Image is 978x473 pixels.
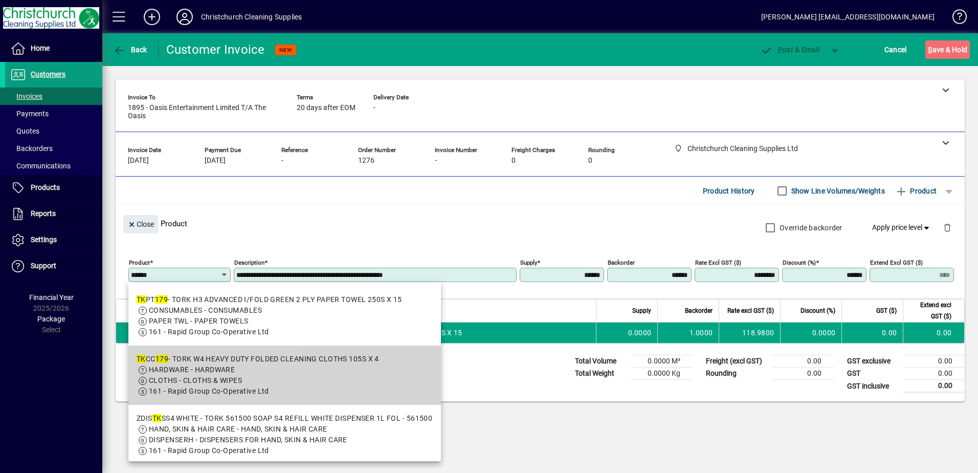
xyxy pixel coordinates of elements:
div: ZDIS SS4 WHITE - TORK 561500 SOAP S4 REFILL WHITE DISPENSER 1L FOL - 561500 [137,413,432,424]
a: Products [5,175,102,201]
span: GST ($) [876,305,897,316]
em: 179 [155,295,168,304]
span: 0 [512,157,516,165]
span: 161 - Rapid Group Co-Operative Ltd [149,446,269,455]
button: Apply price level [868,219,936,237]
td: Freight (excl GST) [701,355,772,368]
td: 0.00 [903,322,964,343]
span: - [435,157,437,165]
td: Rounding [701,368,772,380]
td: Total Volume [570,355,631,368]
span: Reports [31,209,56,218]
span: 161 - Rapid Group Co-Operative Ltd [149,328,269,336]
span: Backorders [10,144,53,153]
label: Show Line Volumes/Weights [789,186,885,196]
span: Cancel [884,41,907,58]
span: Discount (%) [801,305,835,316]
td: 0.0000 M³ [631,355,693,368]
span: Extend excl GST ($) [909,299,951,322]
span: 0.0000 [628,328,652,338]
mat-label: Supply [520,259,537,266]
div: Customer Invoice [166,41,265,58]
mat-option: ZDISTKSS4 WHITE - TORK 561500 SOAP S4 REFILL WHITE DISPENSER 1L FOL - 561500 [128,405,441,464]
a: Quotes [5,122,102,140]
a: Payments [5,105,102,122]
span: Financial Year [29,293,74,302]
mat-option: TKCC179 - TORK W4 HEAVY DUTY FOLDED CLEANING CLOTHS 105S X 4 [128,346,441,405]
td: GST exclusive [842,355,903,368]
button: Delete [935,215,960,240]
td: 0.0000 Kg [631,368,693,380]
div: Product [116,205,965,242]
mat-label: Description [234,259,264,266]
span: 1276 [358,157,374,165]
div: PT - TORK H3 ADVANCED I/FOLD GREEN 2 PLY PAPER TOWEL 250S X 15 [137,294,402,305]
span: Support [31,262,56,270]
a: Communications [5,157,102,175]
mat-label: Discount (%) [783,259,816,266]
span: Home [31,44,50,52]
span: 20 days after EOM [297,104,355,112]
button: Close [123,215,158,233]
span: Payments [10,110,49,118]
mat-label: Extend excl GST ($) [870,259,923,266]
mat-label: Product [129,259,150,266]
span: Communications [10,162,71,170]
div: [PERSON_NAME] [EMAIL_ADDRESS][DOMAIN_NAME] [761,9,935,25]
span: Close [127,216,154,233]
em: TK [152,414,162,422]
app-page-header-button: Close [121,219,161,228]
em: 179 [155,355,168,363]
td: 0.00 [841,322,903,343]
span: Invoices [10,92,42,100]
span: NEW [279,47,292,53]
a: Reports [5,201,102,227]
td: GST [842,368,903,380]
span: ave & Hold [928,41,967,58]
span: Quotes [10,127,39,135]
span: 1895 - Oasis Entertainment Limited T/A The Oasis [128,104,281,120]
em: TK [137,295,146,304]
td: GST inclusive [842,380,903,393]
a: Invoices [5,88,102,105]
app-page-header-button: Back [102,40,159,59]
span: Rate excl GST ($) [727,305,774,316]
span: Customers [31,70,65,78]
span: P [778,46,783,54]
div: Christchurch Cleaning Supplies [201,9,302,25]
a: Knowledge Base [945,2,965,35]
span: DISPENSERH - DISPENSERS FOR HAND, SKIN & HAIR CARE [149,436,347,444]
span: Apply price level [872,222,931,233]
span: [DATE] [128,157,149,165]
span: - [281,157,283,165]
span: Settings [31,235,57,244]
button: Cancel [882,40,909,59]
button: Save & Hold [925,40,970,59]
div: CC - TORK W4 HEAVY DUTY FOLDED CLEANING CLOTHS 105S X 4 [137,354,379,364]
td: 0.00 [903,368,965,380]
span: [DATE] [205,157,226,165]
span: 0 [588,157,592,165]
a: Support [5,253,102,279]
td: 0.00 [772,355,834,368]
span: CONSUMABLES - CONSUMABLES [149,306,262,314]
span: HAND, SKIN & HAIR CARE - HAND, SKIN & HAIR CARE [149,425,327,433]
span: CLOTHS - CLOTHS & WIPES [149,376,242,384]
span: S [928,46,932,54]
a: Backorders [5,140,102,157]
span: HARDWARE - HARDWARE [149,365,235,374]
span: Products [31,183,60,191]
span: Supply [632,305,651,316]
button: Back [110,40,150,59]
span: Package [37,315,65,323]
span: 161 - Rapid Group Co-Operative Ltd [149,387,269,395]
a: Home [5,36,102,61]
mat-label: Rate excl GST ($) [695,259,741,266]
a: Settings [5,227,102,253]
span: ost & Email [760,46,819,54]
mat-option: TKPT179 - TORK H3 ADVANCED I/FOLD GREEN 2 PLY PAPER TOWEL 250S X 15 [128,286,441,346]
button: Profile [168,8,201,26]
button: Add [136,8,168,26]
span: Back [113,46,147,54]
span: PAPER TWL - PAPER TOWELS [149,317,249,325]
